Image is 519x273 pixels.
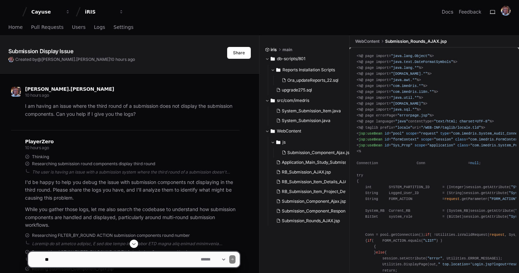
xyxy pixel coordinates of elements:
span: <%@ page import= %> [357,78,421,82]
span: "java.text.DateFormatSymbols" [391,60,453,64]
span: "session" [434,137,453,142]
iframe: Open customer support [497,250,516,269]
span: class [455,137,466,142]
span: main [282,47,292,53]
a: Home [8,19,23,35]
span: "Sys_Prop" [391,143,413,147]
button: Reports Installation Scripts [271,64,344,75]
button: js [271,137,350,148]
span: Logs [94,25,105,29]
a: Pull Requests [31,19,63,35]
button: Submission_Component_Ajax.jsp [273,196,346,206]
button: Cayuse [29,6,73,18]
button: Submission_Rounds_AJAX.jsp [273,216,346,226]
a: Logs [94,19,105,35]
span: jsp:useBean [359,143,383,147]
span: <%@ page import= %> [357,60,457,64]
span: "LIST" [423,239,436,243]
span: <%@ page import= %> [357,72,432,76]
button: Application_Main_Study_Submission_AJAX.jsp [273,158,346,167]
span: <%@ page import= %> [357,84,427,88]
span: "locale" [395,126,412,130]
span: 10 hours ago [25,93,49,98]
span: WebContent [277,128,301,134]
span: <%@ page import= %> [357,54,434,58]
button: Share [227,47,251,59]
a: Docs [442,8,453,15]
span: "[DOMAIN_NAME].*" [391,72,428,76]
span: 10 hours ago [25,145,49,150]
span: <%@ page import= %> [357,96,423,100]
span: "text/html; charset=UTF-8" [434,119,489,123]
button: WebContent [265,126,344,137]
span: RB_Submission_Item_Project_Details_AJAX.jsp [282,189,373,194]
span: [PERSON_NAME].[PERSON_NAME] [41,57,110,62]
span: "formContext" [391,137,419,142]
svg: Directory [276,66,280,74]
div: The user is having an issue with a submission system where the third round of a submission doesn'... [32,169,240,175]
span: System_Submission.java [282,118,330,123]
span: [PERSON_NAME].[PERSON_NAME] [25,86,114,92]
button: Ora_updateReports_22.sql [279,75,340,85]
span: <%@ taglib prefix= uri= %> [357,126,485,130]
button: System_Submission.java [273,116,341,126]
span: <%@ page import= %> [357,66,423,70]
span: id [384,137,389,142]
button: Submission_Component_Response_Correction_View_Ajax.jsp [273,206,346,216]
span: RB_Submission_Item_Details_AJAX.jsp [282,179,357,185]
span: "com.imedris.i18n.*" [391,90,434,94]
span: id [384,143,389,147]
span: Users [72,25,86,29]
img: ACg8ocKAlM-Q7V_Zlx5XEqR6lUECShsWqs6mVKHrgbIkfdYQT94bKZE=s96-c [501,6,511,16]
span: Created by [15,57,135,62]
span: "java.lang.Object" [391,54,430,58]
span: id [384,131,389,136]
span: WebContent [355,39,380,44]
svg: Directory [271,55,275,63]
span: Submission_Rounds_AJAX.jsp [282,218,340,224]
span: <%@ page import= %> [357,107,421,112]
span: "java.sql.*" [391,107,417,112]
span: Reports Installation Scripts [282,67,335,73]
span: jsp:useBean [359,131,383,136]
a: Settings [113,19,133,35]
span: Ora_updateReports_22.sql [287,78,338,83]
span: "java.lang.*" [391,66,419,70]
span: "pool" [391,131,404,136]
span: Researching FILTER_BY_ROUND ACTION submission components round number [32,233,190,238]
img: ACg8ocKAlM-Q7V_Zlx5XEqR6lUECShsWqs6mVKHrgbIkfdYQT94bKZE=s96-c [11,87,21,97]
span: <%@ page import= %> [357,102,427,106]
span: "application" [428,143,455,147]
span: scope [421,137,432,142]
button: RB_Submission_Item_Details_AJAX.jsp [273,177,346,187]
span: jsp:useBean [359,137,383,142]
span: request [445,197,460,201]
span: scope [406,131,417,136]
span: "[DOMAIN_NAME]" [391,102,423,106]
span: Pull Requests [31,25,63,29]
span: Researching submission round components display third round [32,161,155,167]
span: Submission_Component_Ajax.js [287,150,349,155]
span: "/WEB-INF/taglib/locale.tld" [421,126,481,130]
svg: Directory [276,138,280,146]
span: Submission_Rounds_AJAX.jsp [385,39,447,44]
span: iris [271,47,277,53]
svg: Directory [271,96,275,105]
span: request [489,233,504,237]
span: <%@ page import= %> [357,90,438,94]
span: PlayerZero [25,139,54,144]
span: Settings [113,25,133,29]
span: Home [8,25,23,29]
span: type [440,131,449,136]
button: iRIS [82,6,127,18]
img: ACg8ocKAlM-Q7V_Zlx5XEqR6lUECShsWqs6mVKHrgbIkfdYQT94bKZE=s96-c [8,57,14,62]
span: Thinking [32,154,49,160]
div: Cayuse [31,8,61,15]
span: "errorpage.jsp" [397,113,429,118]
span: class [457,143,468,147]
button: RB_Submission_Item_Project_Details_AJAX.jsp [273,187,346,196]
span: if [367,239,372,243]
button: db-scripts/801 [265,53,344,64]
span: null [470,161,479,165]
app-text-character-animate: Submission Display Issue [8,48,73,55]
